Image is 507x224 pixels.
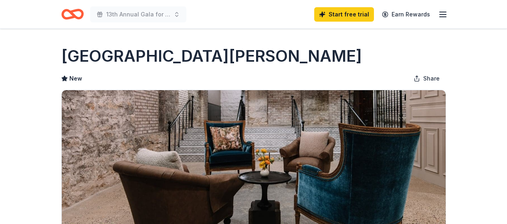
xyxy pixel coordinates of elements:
a: Start free trial [314,7,374,22]
a: Earn Rewards [377,7,435,22]
span: 13th Annual Gala for the Gryphons [106,10,170,19]
a: Home [61,5,84,24]
button: Share [407,71,446,87]
span: New [69,74,82,83]
h1: [GEOGRAPHIC_DATA][PERSON_NAME] [61,45,362,67]
span: Share [423,74,440,83]
button: 13th Annual Gala for the Gryphons [90,6,186,22]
